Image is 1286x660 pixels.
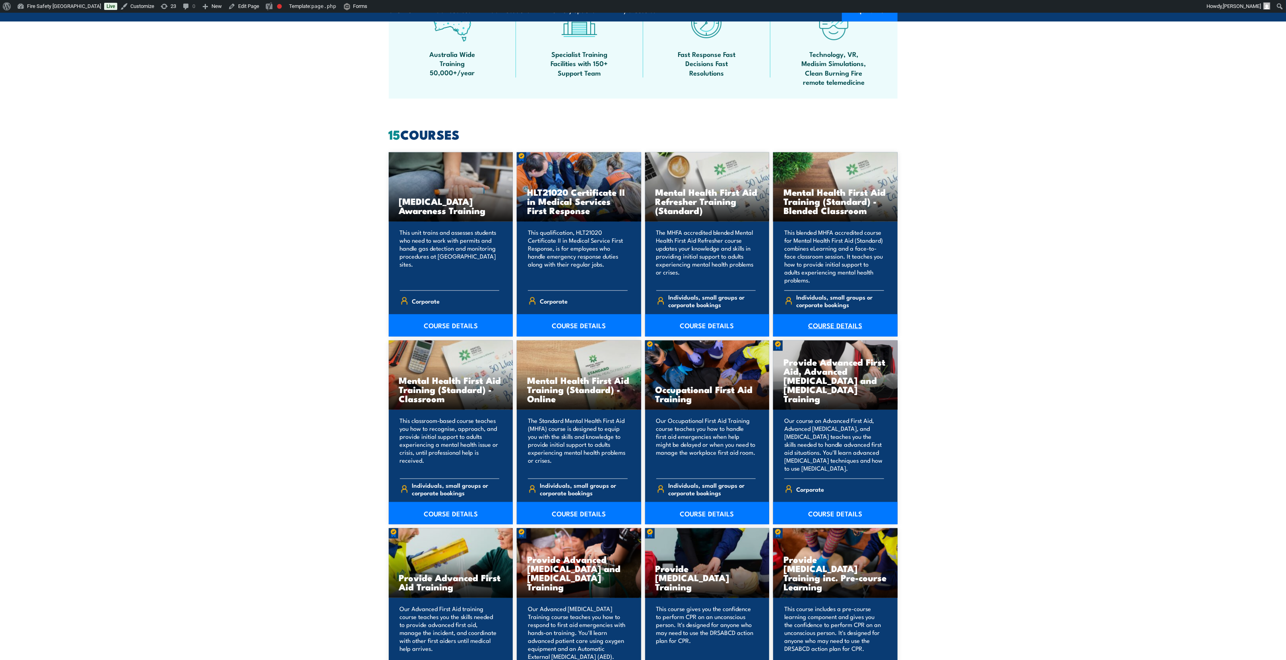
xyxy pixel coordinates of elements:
[277,4,282,9] div: Focus keyphrase not set
[417,49,488,77] span: Australia Wide Training 50,000+/year
[773,502,898,524] a: COURSE DETAILS
[671,49,743,77] span: Fast Response Fast Decisions Fast Resolutions
[784,555,887,591] h3: Provide [MEDICAL_DATA] Training inc. Pre-course Learning
[399,197,503,215] h3: [MEDICAL_DATA] Awareness Training
[798,49,870,87] span: Technology, VR, Medisim Simulations, Clean Burning Fire remote telemedicine
[527,187,631,215] h3: HLT21020 Certificate II in Medical Services First Response
[656,385,759,403] h3: Occupational First Aid Training
[688,4,725,42] img: fast-icon
[561,4,598,42] img: facilities-icon
[399,376,503,403] h3: Mental Health First Aid Training (Standard) - Classroom
[412,481,499,496] span: Individuals, small groups or corporate bookings
[433,4,471,42] img: auswide-icon
[1223,3,1261,9] span: [PERSON_NAME]
[517,314,641,337] a: COURSE DETAILS
[528,228,628,284] p: This qualification, HLT21020 Certificate II in Medical Service First Response, is for employees w...
[784,187,887,215] h3: Mental Health First Aid Training (Standard) - Blended Classroom
[773,314,898,337] a: COURSE DETAILS
[668,293,756,308] span: Individuals, small groups or corporate bookings
[527,555,631,591] h3: Provide Advanced [MEDICAL_DATA] and [MEDICAL_DATA] Training
[389,128,898,140] h2: COURSES
[540,295,568,307] span: Corporate
[527,376,631,403] h3: Mental Health First Aid Training (Standard) - Online
[784,417,884,472] p: Our course on Advanced First Aid, Advanced [MEDICAL_DATA], and [MEDICAL_DATA] teaches you the ski...
[656,187,759,215] h3: Mental Health First Aid Refresher Training (Standard)
[784,228,884,284] p: This blended MHFA accredited course for Mental Health First Aid (Standard) combines eLearning and...
[400,228,500,284] p: This unit trains and assesses students who need to work with permits and handle gas detection and...
[104,3,117,10] a: Live
[656,417,756,472] p: Our Occupational First Aid Training course teaches you how to handle first aid emergencies when h...
[517,502,641,524] a: COURSE DETAILS
[544,49,615,77] span: Specialist Training Facilities with 150+ Support Team
[389,124,401,144] strong: 15
[540,481,628,496] span: Individuals, small groups or corporate bookings
[399,573,503,591] h3: Provide Advanced First Aid Training
[645,314,770,337] a: COURSE DETAILS
[656,564,759,591] h3: Provide [MEDICAL_DATA] Training
[797,483,824,495] span: Corporate
[389,502,513,524] a: COURSE DETAILS
[656,228,756,284] p: The MHFA accredited blended Mental Health First Aid Refresher course updates your knowledge and s...
[815,4,853,42] img: tech-icon
[784,357,887,403] h3: Provide Advanced First Aid, Advanced [MEDICAL_DATA] and [MEDICAL_DATA] Training
[400,417,500,472] p: This classroom-based course teaches you how to recognise, approach, and provide initial support t...
[412,295,440,307] span: Corporate
[797,293,884,308] span: Individuals, small groups or corporate bookings
[528,417,628,472] p: The Standard Mental Health First Aid (MHFA) course is designed to equip you with the skills and k...
[668,481,756,496] span: Individuals, small groups or corporate bookings
[389,314,513,337] a: COURSE DETAILS
[311,3,336,9] span: page.php
[645,502,770,524] a: COURSE DETAILS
